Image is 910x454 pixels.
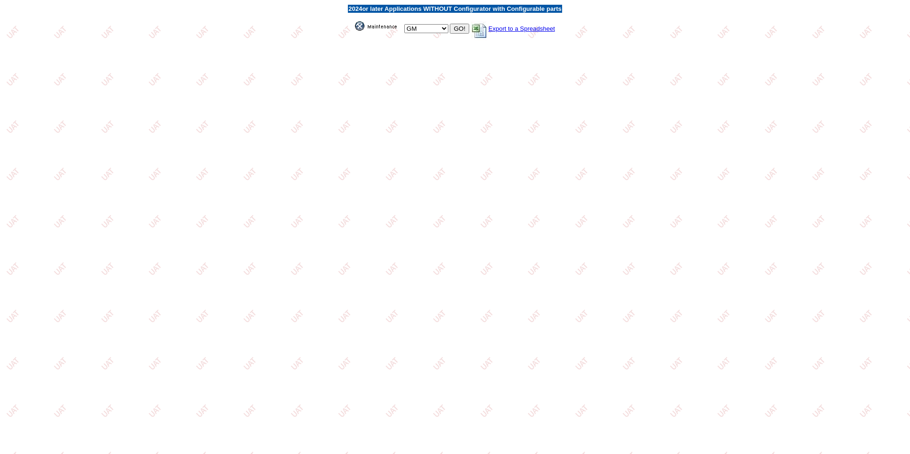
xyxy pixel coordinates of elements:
a: Export to a Spreadsheet [471,25,555,32]
input: GO! [450,24,469,34]
img: MSExcel.jpg [471,21,489,40]
td: or later Applications WITHOUT Configurator with Configurable parts [348,5,562,13]
span: 2024 [348,5,362,12]
img: maint.gif [355,21,402,31]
